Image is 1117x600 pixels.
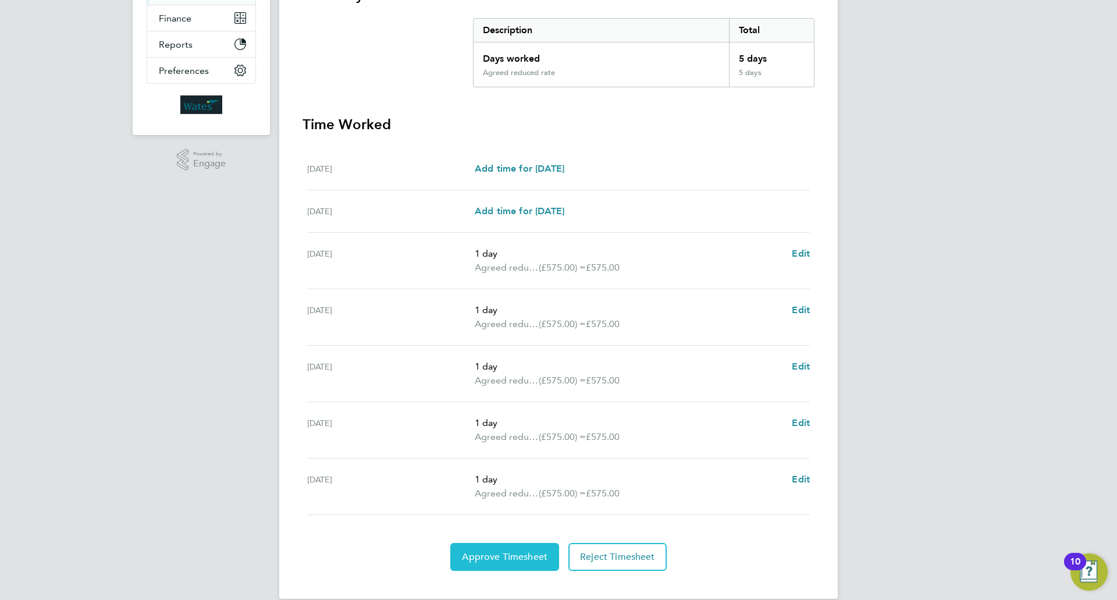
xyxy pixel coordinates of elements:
a: Edit [792,247,810,261]
button: Open Resource Center, 10 new notifications [1070,553,1108,591]
p: 1 day [475,247,782,261]
span: Edit [792,248,810,259]
span: (£575.00) = [539,318,586,329]
span: £575.00 [586,318,620,329]
div: [DATE] [307,162,475,176]
span: Add time for [DATE] [475,163,564,174]
span: £575.00 [586,431,620,442]
div: Agreed reduced rate [483,68,555,77]
span: Agreed reduced rate [475,317,539,331]
span: £575.00 [586,488,620,499]
h3: Time Worked [303,115,814,134]
div: 10 [1070,562,1080,577]
span: (£575.00) = [539,431,586,442]
span: Preferences [159,65,209,76]
button: Approve Timesheet [450,543,559,571]
span: Agreed reduced rate [475,487,539,500]
span: Edit [792,417,810,428]
span: Reports [159,39,193,50]
div: [DATE] [307,416,475,444]
div: Description [474,19,729,42]
div: [DATE] [307,204,475,218]
a: Add time for [DATE] [475,204,564,218]
span: Edit [792,304,810,315]
p: 1 day [475,473,782,487]
div: Summary [473,18,814,87]
a: Edit [792,303,810,317]
a: Edit [792,360,810,374]
div: [DATE] [307,247,475,275]
div: [DATE] [307,360,475,388]
button: Reject Timesheet [568,543,667,571]
span: Agreed reduced rate [475,261,539,275]
span: Powered by [193,149,226,159]
p: 1 day [475,416,782,430]
div: [DATE] [307,473,475,500]
a: Go to home page [147,95,256,114]
span: (£575.00) = [539,262,586,273]
span: Engage [193,159,226,169]
span: Agreed reduced rate [475,374,539,388]
span: (£575.00) = [539,488,586,499]
button: Finance [147,5,255,31]
p: 1 day [475,360,782,374]
div: Days worked [474,42,729,68]
span: (£575.00) = [539,375,586,386]
button: Preferences [147,58,255,83]
p: 1 day [475,303,782,317]
span: £575.00 [586,375,620,386]
a: Edit [792,473,810,487]
span: £575.00 [586,262,620,273]
div: 5 days [729,42,814,68]
span: Edit [792,361,810,372]
div: 5 days [729,68,814,87]
span: Reject Timesheet [580,551,655,563]
div: Total [729,19,814,42]
button: Reports [147,31,255,57]
span: Edit [792,474,810,485]
a: Add time for [DATE] [475,162,564,176]
a: Powered byEngage [177,149,226,171]
span: Add time for [DATE] [475,205,564,216]
a: Edit [792,416,810,430]
span: Finance [159,13,191,24]
div: [DATE] [307,303,475,331]
span: Approve Timesheet [462,551,547,563]
span: Agreed reduced rate [475,430,539,444]
img: wates-logo-retina.png [180,95,222,114]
